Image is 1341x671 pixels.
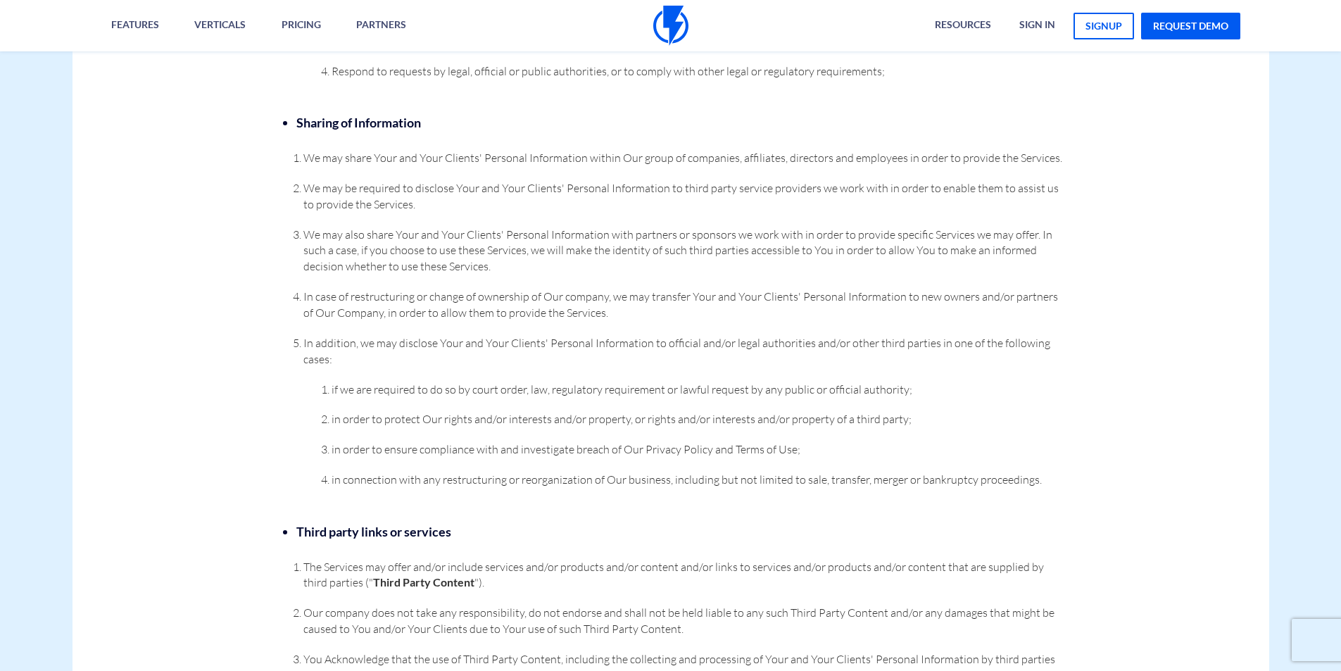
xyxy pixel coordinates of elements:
[303,560,1044,590] span: The Services may offer and/or include services and/or products and/or content and/or links to ser...
[332,472,1042,487] span: in connection with any restructuring or reorganization of Our business, including but not limited...
[296,524,451,539] strong: Third party links or services
[332,64,885,78] span: Respond to requests by legal, official or public authorities, or to comply with other legal or re...
[303,606,1054,636] span: Our company does not take any responsibility, do not endorse and shall not be held liable to any ...
[303,227,1052,274] span: We may also share Your and Your Clients' Personal Information with partners or sponsors we work w...
[296,115,421,130] strong: Sharing of Information
[303,336,1050,366] span: In addition, we may disclose Your and Your Clients' Personal Information to official and/or legal...
[474,575,484,589] span: ").
[332,382,912,396] span: if we are required to do so by court order, law, regulatory requirement or lawful request by any ...
[332,412,912,426] span: in order to protect Our rights and/or interests and/or property, or rights and/or interests and/o...
[1074,13,1134,39] a: signup
[1141,13,1240,39] a: request demo
[332,442,800,456] span: in order to ensure compliance with and investigate breach of Our Privacy Policy and Terms of Use;
[303,289,1058,320] span: In case of restructuring or change of ownership of Our company, we may transfer Your and Your Cli...
[373,575,474,589] strong: Third Party Content
[303,151,1062,165] span: We may share Your and Your Clients' Personal Information within Our group of companies, affiliate...
[303,181,1059,211] span: We may be required to disclose Your and Your Clients' Personal Information to third party service...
